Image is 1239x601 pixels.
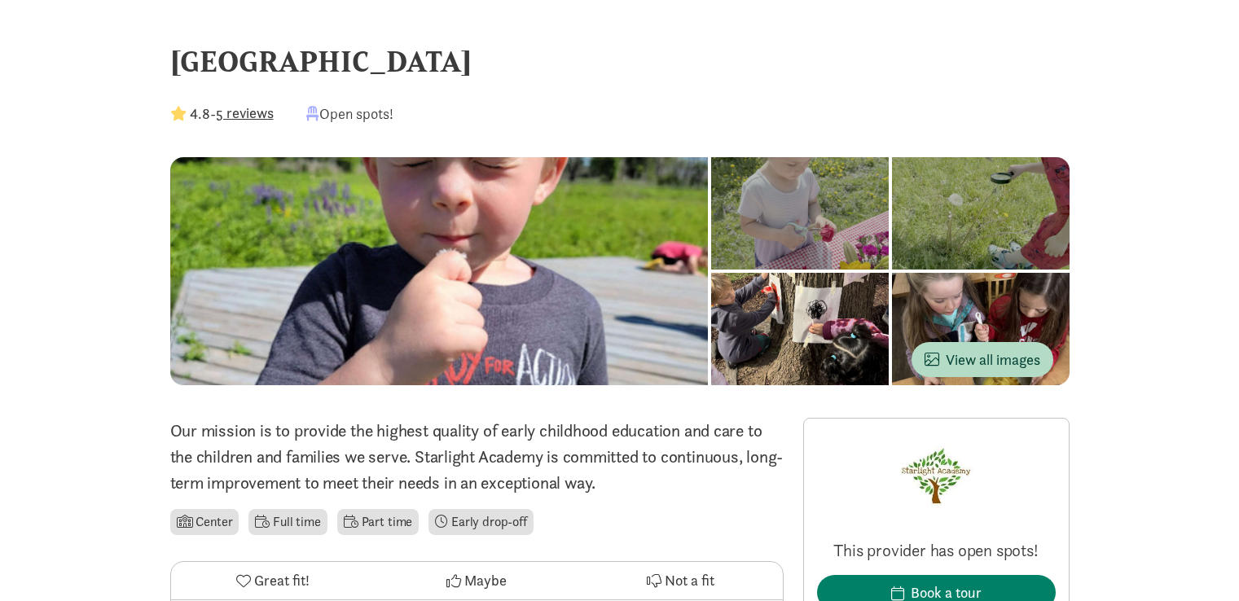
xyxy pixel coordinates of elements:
[925,349,1040,371] span: View all images
[912,342,1053,377] button: View all images
[817,539,1056,562] p: This provider has open spots!
[171,562,375,599] button: Great fit!
[170,509,239,535] li: Center
[170,39,1070,83] div: [GEOGRAPHIC_DATA]
[170,418,784,496] div: Our mission is to provide the highest quality of early childhood education and care to the childr...
[665,569,714,591] span: Not a fit
[248,509,327,535] li: Full time
[254,569,310,591] span: Great fit!
[337,509,419,535] li: Part time
[190,104,210,123] strong: 4.8
[428,509,534,535] li: Early drop-off
[216,102,274,124] button: 5 reviews
[306,103,393,125] div: Open spots!
[892,432,980,520] img: Provider logo
[464,569,507,591] span: Maybe
[578,562,782,599] button: Not a fit
[375,562,578,599] button: Maybe
[170,103,274,125] div: -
